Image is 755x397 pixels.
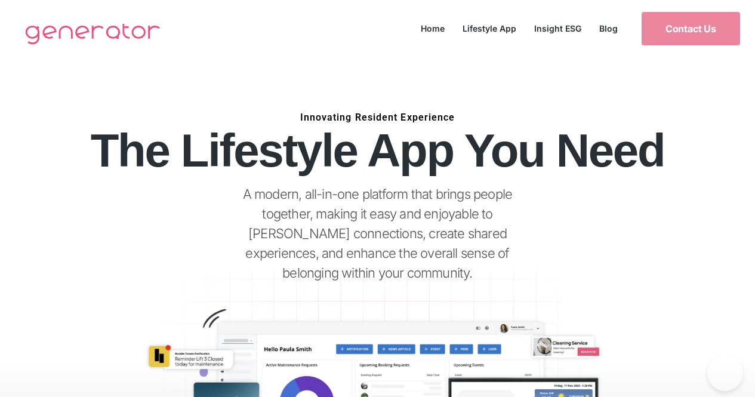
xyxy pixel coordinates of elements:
a: Home [412,20,454,36]
h1: The Lifestyle App You Need [82,128,674,173]
h6: Innovating Resident Experience [82,117,674,118]
a: Insight ESG [525,20,590,36]
a: Contact Us [642,12,740,45]
iframe: Toggle Customer Support [707,355,743,391]
nav: Menu [412,20,627,36]
p: A modern, all-in-one platform that brings people together, making it easy and enjoyable to [PERSO... [235,184,519,283]
a: Blog [590,20,627,36]
a: Lifestyle App [454,20,525,36]
span: Contact Us [665,24,716,33]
